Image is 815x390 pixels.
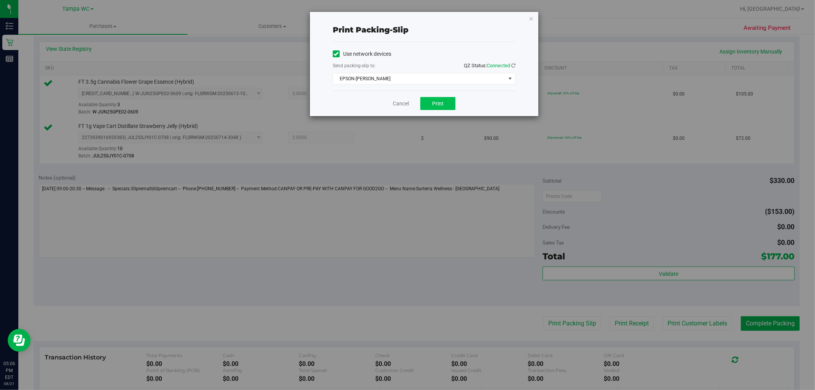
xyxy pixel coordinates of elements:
span: EPSON-[PERSON_NAME] [333,73,506,84]
button: Print [420,97,455,110]
iframe: Resource center [8,329,31,352]
span: Print [432,100,444,107]
label: Use network devices [333,50,391,58]
label: Send packing-slip to: [333,62,376,69]
a: Cancel [393,100,409,108]
span: Connected [487,63,510,68]
span: QZ Status: [464,63,515,68]
span: select [506,73,515,84]
span: Print packing-slip [333,25,408,34]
